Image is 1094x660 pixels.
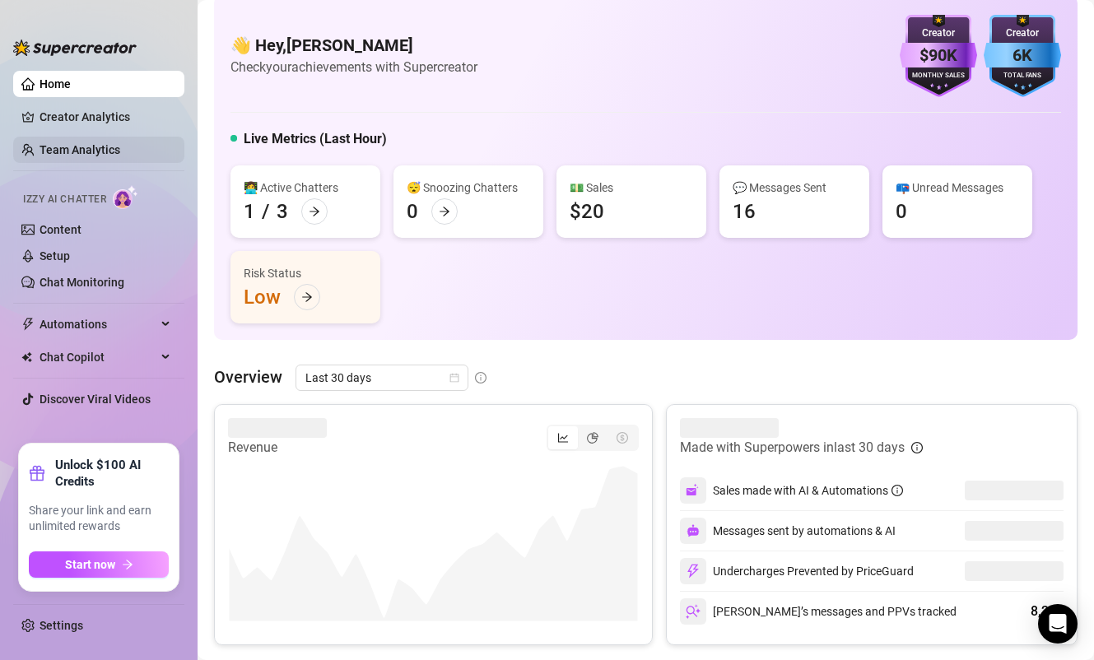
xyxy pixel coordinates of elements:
[900,71,977,81] div: Monthly Sales
[40,393,151,406] a: Discover Viral Videos
[680,438,905,458] article: Made with Superpowers in last 30 days
[680,558,914,584] div: Undercharges Prevented by PriceGuard
[40,104,171,130] a: Creator Analytics
[21,351,32,363] img: Chat Copilot
[40,311,156,337] span: Automations
[1031,602,1064,621] div: 8,204
[40,143,120,156] a: Team Analytics
[55,457,169,490] strong: Unlock $100 AI Credits
[891,485,903,496] span: info-circle
[896,179,1019,197] div: 📪 Unread Messages
[40,619,83,632] a: Settings
[547,425,639,451] div: segmented control
[900,26,977,41] div: Creator
[230,57,477,77] article: Check your achievements with Supercreator
[40,276,124,289] a: Chat Monitoring
[244,179,367,197] div: 👩‍💻 Active Chatters
[407,198,418,225] div: 0
[733,179,856,197] div: 💬 Messages Sent
[686,564,701,579] img: svg%3e
[244,129,387,149] h5: Live Metrics (Last Hour)
[475,372,486,383] span: info-circle
[407,179,530,197] div: 😴 Snoozing Chatters
[680,598,957,625] div: [PERSON_NAME]’s messages and PPVs tracked
[686,604,701,619] img: svg%3e
[713,481,903,500] div: Sales made with AI & Automations
[733,198,756,225] div: 16
[122,559,133,570] span: arrow-right
[29,465,45,481] span: gift
[439,206,450,217] span: arrow-right
[230,34,477,57] h4: 👋 Hey, [PERSON_NAME]
[301,291,313,303] span: arrow-right
[680,518,896,544] div: Messages sent by automations & AI
[23,192,106,207] span: Izzy AI Chatter
[911,442,923,453] span: info-circle
[687,524,700,537] img: svg%3e
[40,249,70,263] a: Setup
[984,26,1061,41] div: Creator
[984,43,1061,68] div: 6K
[686,483,701,498] img: svg%3e
[896,198,907,225] div: 0
[214,365,282,389] article: Overview
[557,432,569,444] span: line-chart
[587,432,598,444] span: pie-chart
[984,15,1061,97] img: blue-badge-DgoSNQY1.svg
[244,198,255,225] div: 1
[113,185,138,209] img: AI Chatter
[40,223,81,236] a: Content
[309,206,320,217] span: arrow-right
[570,198,604,225] div: $20
[1038,604,1078,644] div: Open Intercom Messenger
[40,77,71,91] a: Home
[617,432,628,444] span: dollar-circle
[570,179,693,197] div: 💵 Sales
[21,318,35,331] span: thunderbolt
[29,503,169,535] span: Share your link and earn unlimited rewards
[900,43,977,68] div: $90K
[40,344,156,370] span: Chat Copilot
[900,15,977,97] img: purple-badge-B9DA21FR.svg
[449,373,459,383] span: calendar
[244,264,367,282] div: Risk Status
[228,438,327,458] article: Revenue
[984,71,1061,81] div: Total Fans
[277,198,288,225] div: 3
[13,40,137,56] img: logo-BBDzfeDw.svg
[29,551,169,578] button: Start nowarrow-right
[65,558,115,571] span: Start now
[305,365,459,390] span: Last 30 days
